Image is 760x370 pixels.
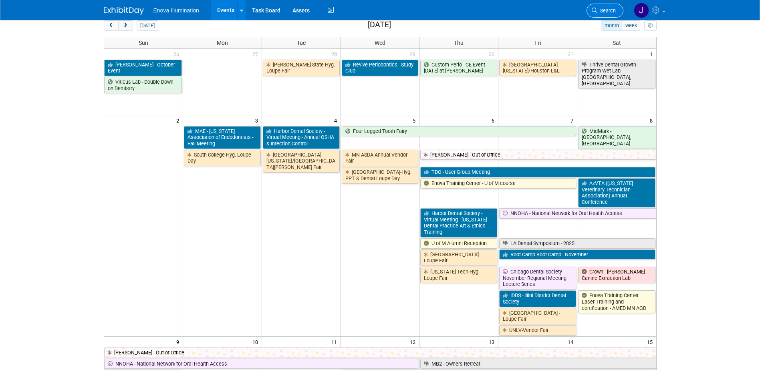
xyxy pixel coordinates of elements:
[488,49,498,59] span: 30
[570,115,577,125] span: 7
[648,23,653,28] i: Personalize Calendar
[263,150,340,173] a: [GEOGRAPHIC_DATA][US_STATE]/[GEOGRAPHIC_DATA][PERSON_NAME] Fair
[137,20,158,31] button: [DATE]
[499,267,576,290] a: Chicago Dental Society - November Regional Meeting Lecture Series
[578,60,655,89] a: Thrive Dental Growth Program Wet Lab - [GEOGRAPHIC_DATA], [GEOGRAPHIC_DATA]
[499,290,576,307] a: IDDS - Illini District Dental Society
[499,249,655,260] a: Root Camp Boot Camp - November
[649,115,656,125] span: 8
[409,337,419,347] span: 12
[644,20,656,31] button: myCustomButton
[263,126,340,149] a: Harbor Dental Society - Virtual Meeting - Annual OSHA & Infection Control
[578,126,656,149] a: MidMark - [GEOGRAPHIC_DATA], [GEOGRAPHIC_DATA]
[578,178,655,207] a: AzVTA ([US_STATE] Veterinary Technician Association) Annual Conference
[597,8,616,14] span: Search
[342,126,577,137] a: Four Legged Tooth Fairy
[139,40,148,46] span: Sun
[153,7,199,14] span: Enova Illumination
[420,167,655,177] a: TDO - User Group Meeting
[184,150,261,166] a: South College-Hyg. Loupe Day
[104,60,182,76] a: [PERSON_NAME] - October Event
[409,49,419,59] span: 29
[375,40,385,46] span: Wed
[252,49,262,59] span: 27
[263,60,340,76] a: [PERSON_NAME] State-Hyg. Loupe Fair
[488,337,498,347] span: 13
[331,49,341,59] span: 28
[342,167,419,183] a: [GEOGRAPHIC_DATA]-Hyg. PPT & Dental Loupe Day
[622,20,640,31] button: week
[534,40,541,46] span: Fri
[420,208,497,237] a: Harbor Dental Society - Virtual Meeting - [US_STATE] Dental Practice Art & Ethics Training
[567,49,577,59] span: 31
[649,49,656,59] span: 1
[420,178,576,189] a: Enova Training Center - U of M course
[634,3,649,18] img: Janelle Tlusty
[646,337,656,347] span: 15
[104,359,419,369] a: NNOHA - National Network for Oral Health Access
[217,40,228,46] span: Mon
[613,40,621,46] span: Sat
[420,60,497,76] a: Custom Perio - CE Event - [DATE] at [PERSON_NAME]
[420,267,497,283] a: [US_STATE] Tech-Hyg. Loupe Fair
[601,20,622,31] button: month
[297,40,306,46] span: Tue
[420,238,497,249] a: U of M Alumni Reception
[104,348,656,358] a: [PERSON_NAME] - Out of Office
[175,337,183,347] span: 9
[173,49,183,59] span: 26
[454,40,464,46] span: Thu
[342,60,419,76] a: Revive Periodontics - Study Club
[254,115,262,125] span: 3
[499,238,655,249] a: LA Dental Symposium - 2025
[491,115,498,125] span: 6
[587,4,623,18] a: Search
[104,7,144,15] img: ExhibitDay
[333,115,341,125] span: 4
[499,308,576,324] a: [GEOGRAPHIC_DATA] - Loupe Fair
[412,115,419,125] span: 5
[175,115,183,125] span: 2
[420,249,497,266] a: [GEOGRAPHIC_DATA]- Loupe Fair
[499,60,576,76] a: [GEOGRAPHIC_DATA][US_STATE]/Houston-L&L
[342,150,419,166] a: MN ASDA Annual Vendor Fair
[104,77,182,93] a: Viticus Lab - Double Down on Dentistry
[499,325,576,336] a: UNLV-Vendor Fair
[578,290,655,313] a: Enova Training Center Laser Training and certification - AMED MN AGD
[184,126,261,149] a: MAE - [US_STATE] Association of Endodontists - Fall Meeting
[499,208,656,219] a: NNOHA - National Network for Oral Health Access
[104,20,119,31] button: prev
[252,337,262,347] span: 10
[420,150,656,160] a: [PERSON_NAME] - Out of Office
[578,267,655,283] a: Crown - [PERSON_NAME] - Canine Extraction Lab
[567,337,577,347] span: 14
[368,20,391,29] h2: [DATE]
[118,20,133,31] button: next
[420,359,656,369] a: MB2 - Owners Retreat
[331,337,341,347] span: 11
